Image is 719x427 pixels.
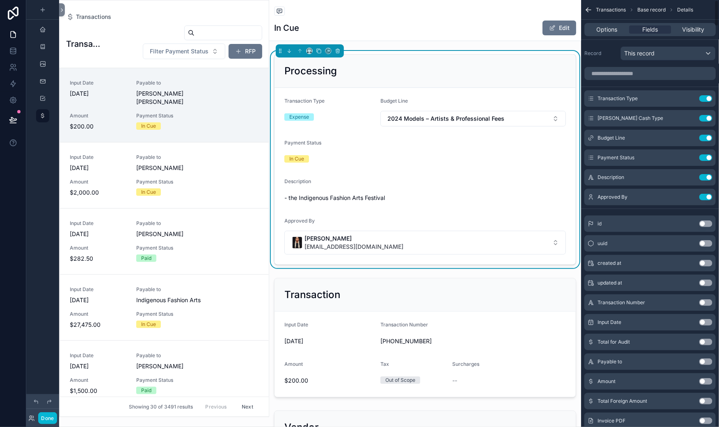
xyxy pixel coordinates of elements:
button: Edit [543,21,576,35]
span: Input Date [70,154,126,161]
button: RFP [229,44,262,59]
span: [PERSON_NAME] [305,234,403,243]
span: Payable to [136,154,226,161]
div: In Cue [141,321,156,328]
button: Next [236,400,259,413]
span: Description [284,178,311,184]
span: Payable to [136,220,226,227]
a: Input Date[DATE]Payable to[PERSON_NAME]Amount$2,000.00Payment StatusIn Cue [60,142,269,208]
span: [PERSON_NAME] [136,362,226,370]
span: [EMAIL_ADDRESS][DOMAIN_NAME] [305,243,403,251]
span: [PERSON_NAME] [PERSON_NAME] [136,90,226,106]
span: [DATE] [70,230,126,238]
a: Input Date[DATE]Payable to[PERSON_NAME]Amount$282.50Payment StatusPaid [60,208,269,274]
span: id [598,220,602,227]
span: [DATE] [70,296,126,304]
span: Transactions [596,7,626,13]
span: Amount [70,311,126,317]
a: Input Date[DATE]Payable to[PERSON_NAME]Amount$1,500.00Payment StatusPaid [60,340,269,406]
span: $1,500.00 [70,387,126,395]
h1: Transactions [66,38,104,50]
span: $27,475.00 [70,321,126,329]
span: Payable to [598,358,622,365]
span: Input Date [70,352,126,359]
span: Payable to [136,286,226,293]
h2: Processing [284,64,337,78]
span: Transaction Number [598,299,645,306]
a: Transactions [66,13,111,21]
span: Payable to [136,80,226,86]
div: In Cue [289,155,304,163]
span: uuid [598,240,607,247]
span: Input Date [70,80,126,86]
span: Showing 30 of 3491 results [129,404,193,410]
div: Paid [141,255,151,262]
span: Transaction Type [598,95,638,102]
span: Amount [598,378,616,385]
a: Input Date[DATE]Payable toIndigenous Fashion ArtsAmount$27,475.00Payment StatusIn Cue [60,274,269,340]
span: [PERSON_NAME] Cash Type [598,115,663,122]
span: Payment Status [136,377,226,383]
span: Details [677,7,693,13]
span: Payment Status [136,112,226,119]
button: Done [38,412,57,424]
span: Payment Status [136,179,226,185]
span: $282.50 [70,255,126,263]
span: Payable to [136,352,226,359]
span: $200.00 [70,122,126,131]
span: Transaction Type [284,98,325,104]
div: In Cue [141,188,156,196]
button: Select Button [143,44,225,59]
span: [PERSON_NAME] [136,164,226,172]
span: Amount [70,245,126,251]
span: Indigenous Fashion Arts [136,296,226,304]
span: Amount [70,377,126,383]
span: Payment Status [136,245,226,251]
span: Filter Payment Status [150,47,208,55]
span: Input Date [70,286,126,293]
button: Select Button [284,231,566,255]
span: Transactions [76,13,111,21]
span: Payment Status [598,154,634,161]
span: [PERSON_NAME] [136,230,226,238]
span: Input Date [598,319,621,326]
span: Input Date [70,220,126,227]
span: Budget Line [380,98,408,104]
span: Base record [637,7,666,13]
span: Approved By [598,194,627,200]
div: Paid [141,387,151,394]
label: Record [584,50,617,57]
span: [DATE] [70,164,126,172]
h1: In Cue [274,22,299,34]
button: This record [621,46,716,60]
span: Total Foreign Amount [598,398,647,404]
span: 2024 Models – Artists & Professional Fees [387,115,504,123]
span: Visibility [682,25,704,34]
span: [DATE] [70,90,126,98]
span: Amount [70,112,126,119]
span: Fields [642,25,658,34]
span: Payment Status [136,311,226,317]
span: created at [598,260,621,266]
a: Input Date[DATE]Payable to[PERSON_NAME] [PERSON_NAME]Amount$200.00Payment StatusIn Cue [60,68,269,142]
span: Payment Status [284,140,321,146]
span: - the Indigenous Fashion Arts Festival [284,194,566,202]
span: This record [624,49,655,57]
span: Options [596,25,617,34]
span: Description [598,174,624,181]
span: updated at [598,280,622,286]
span: Amount [70,179,126,185]
div: In Cue [141,122,156,130]
span: [DATE] [70,362,126,370]
span: $2,000.00 [70,188,126,197]
div: Expense [289,113,309,121]
span: Budget Line [598,135,625,141]
span: Approved By [284,218,315,224]
button: Select Button [380,111,566,126]
span: Total for Audit [598,339,630,345]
